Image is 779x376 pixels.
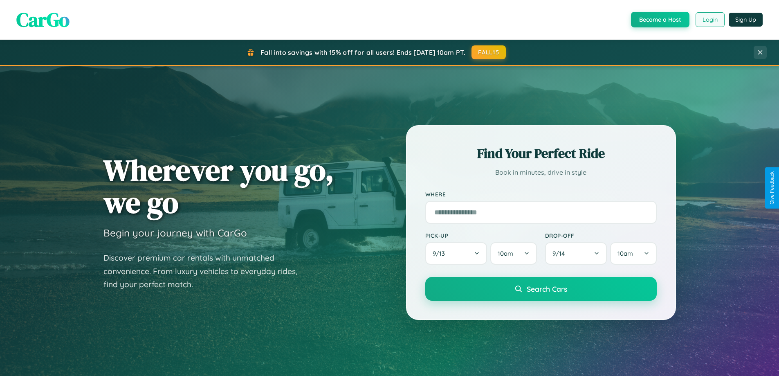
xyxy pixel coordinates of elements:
[545,242,607,265] button: 9/14
[425,232,537,239] label: Pick-up
[610,242,656,265] button: 10am
[425,191,657,198] label: Where
[16,6,70,33] span: CarGo
[631,12,689,27] button: Become a Host
[103,154,334,218] h1: Wherever you go, we go
[490,242,537,265] button: 10am
[103,251,308,291] p: Discover premium car rentals with unmatched convenience. From luxury vehicles to everyday rides, ...
[433,250,449,257] span: 9 / 13
[552,250,569,257] span: 9 / 14
[729,13,763,27] button: Sign Up
[425,242,487,265] button: 9/13
[103,227,247,239] h3: Begin your journey with CarGo
[425,167,657,178] p: Book in minutes, drive in style
[471,45,506,59] button: FALL15
[425,144,657,162] h2: Find Your Perfect Ride
[545,232,657,239] label: Drop-off
[498,250,513,257] span: 10am
[617,250,633,257] span: 10am
[696,12,725,27] button: Login
[769,171,775,205] div: Give Feedback
[425,277,657,301] button: Search Cars
[260,48,465,56] span: Fall into savings with 15% off for all users! Ends [DATE] 10am PT.
[527,284,567,293] span: Search Cars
